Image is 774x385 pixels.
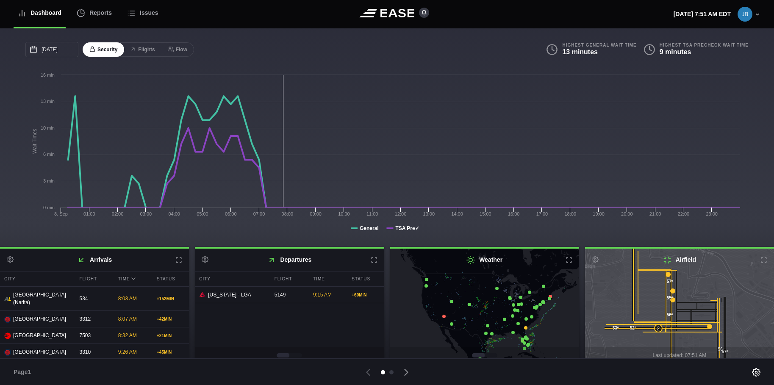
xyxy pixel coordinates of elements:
tspan: 13 min [41,99,55,104]
div: + 21 MIN [157,332,185,339]
div: Status [347,271,384,286]
div: 5149 [270,287,307,303]
text: 15:00 [480,211,491,216]
text: 05:00 [197,211,208,216]
tspan: Wait Times [32,129,38,154]
span: 9:26 AM [118,349,137,355]
div: Time [309,271,345,286]
tspan: 10 min [41,125,55,130]
text: 04:00 [168,211,180,216]
text: 09:00 [310,211,322,216]
h2: Airfield [585,249,774,271]
div: + 42 MIN [157,316,185,322]
tspan: 3 min [43,178,55,183]
div: Flight [75,271,112,286]
text: 07:00 [253,211,265,216]
tspan: 16 min [41,72,55,78]
text: 11:00 [366,211,378,216]
b: 9 minutes [660,48,691,55]
text: 17:00 [536,211,548,216]
div: 2 [654,324,663,332]
tspan: 0 min [43,205,55,210]
div: Time [114,271,150,286]
span: Page 1 [14,368,35,377]
img: 74ad5be311c8ae5b007de99f4e979312 [738,7,752,22]
div: 3310 [75,344,112,360]
div: 7503 [75,327,112,343]
span: 8:03 AM [118,296,137,302]
h2: Weather [390,249,579,271]
tspan: 6 min [43,152,55,157]
div: + 45 MIN [157,349,185,355]
span: [GEOGRAPHIC_DATA] [13,332,66,339]
span: [GEOGRAPHIC_DATA] (Narita) [13,291,69,306]
div: 3312 [75,311,112,327]
button: Security [83,42,124,57]
div: Flight [270,271,307,286]
text: 14:00 [451,211,463,216]
span: 8:32 AM [118,332,137,338]
text: 23:00 [706,211,718,216]
tspan: General [360,225,379,231]
b: Highest General Wait Time [562,42,636,48]
span: 9:15 AM [313,292,332,298]
text: 08:00 [282,211,294,216]
text: 06:00 [225,211,237,216]
text: 10:00 [338,211,350,216]
text: 19:00 [593,211,605,216]
text: 21:00 [649,211,661,216]
text: 12:00 [395,211,407,216]
div: Status [153,271,189,286]
text: 03:00 [140,211,152,216]
h2: Departures [195,249,384,271]
input: mm/dd/yyyy [25,42,78,57]
b: 13 minutes [562,48,598,55]
div: Last updated: 07:51 AM [585,347,774,363]
text: 16:00 [508,211,520,216]
div: + 60 MIN [352,292,380,298]
p: [DATE] 7:51 AM EDT [674,10,731,19]
span: [GEOGRAPHIC_DATA] [13,348,66,356]
text: 18:00 [564,211,576,216]
text: 20:00 [621,211,633,216]
tspan: TSA Pre✓ [395,225,419,231]
b: Highest TSA PreCheck Wait Time [660,42,749,48]
button: Flow [161,42,194,57]
text: 02:00 [112,211,124,216]
text: 22:00 [678,211,690,216]
span: [US_STATE] - LGA [208,291,251,299]
div: 534 [75,291,112,307]
div: + 152 MIN [157,296,185,302]
div: City [195,271,268,286]
text: 13:00 [423,211,435,216]
span: 8:07 AM [118,316,137,322]
span: [GEOGRAPHIC_DATA] [13,315,66,323]
text: 01:00 [83,211,95,216]
button: Flights [123,42,161,57]
tspan: 8. Sep [54,211,68,216]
